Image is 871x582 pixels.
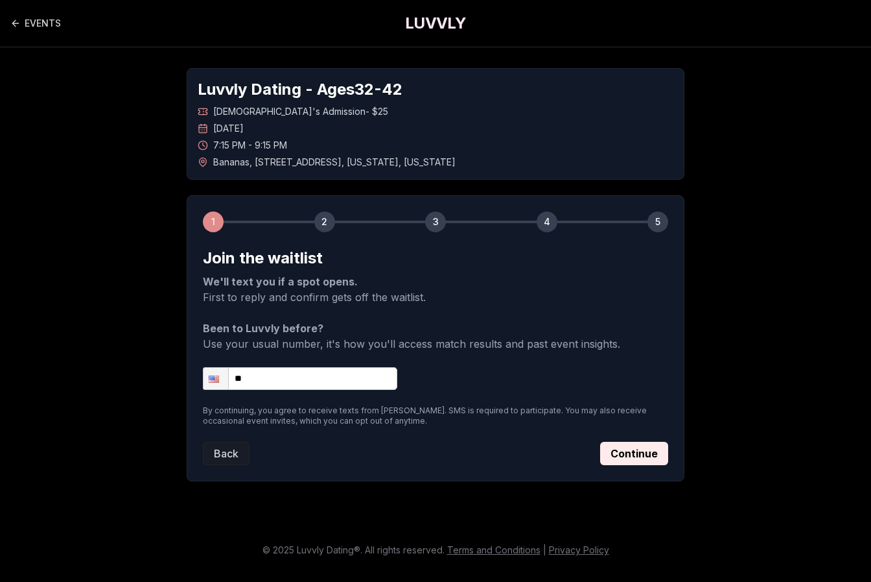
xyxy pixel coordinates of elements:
a: Privacy Policy [549,544,609,555]
span: [DEMOGRAPHIC_DATA]'s Admission - $25 [213,105,388,118]
button: Back [203,442,250,465]
strong: We'll text you if a spot opens. [203,275,358,288]
p: Use your usual number, it's how you'll access match results and past event insights. [203,321,668,352]
div: 3 [425,212,446,232]
span: | [543,544,546,555]
span: 7:15 PM - 9:15 PM [213,139,287,152]
h2: Join the waitlist [203,248,668,269]
span: Bananas , [STREET_ADDRESS] , [US_STATE] , [US_STATE] [213,156,456,169]
p: By continuing, you agree to receive texts from [PERSON_NAME]. SMS is required to participate. You... [203,406,668,426]
div: 4 [537,212,557,232]
a: Back to events [10,10,61,36]
div: 2 [314,212,335,232]
strong: Been to Luvvly before? [203,322,323,335]
div: United States: + 1 [203,368,228,389]
h1: Luvvly Dating - Ages 32 - 42 [198,79,673,100]
a: Terms and Conditions [447,544,540,555]
div: 1 [203,212,224,232]
button: Continue [600,442,668,465]
div: 5 [647,212,668,232]
span: [DATE] [213,122,244,135]
a: LUVVLY [405,13,466,34]
p: First to reply and confirm gets off the waitlist. [203,274,668,305]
